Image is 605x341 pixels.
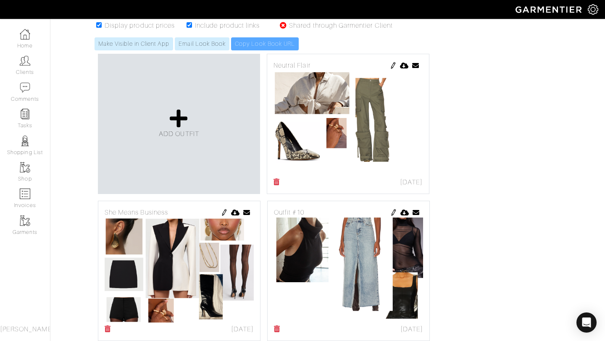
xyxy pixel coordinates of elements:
div: Neutral Flair [274,60,423,71]
img: pen-cf24a1663064a2ec1b9c1bd2387e9de7a2fa800b781884d57f21acf72779bad2.png [221,209,228,216]
span: ADD OUTFIT [159,130,199,138]
img: orders-icon-0abe47150d42831381b5fb84f609e132dff9fe21cb692f30cb5eec754e2cba89.png [20,189,30,199]
img: dashboard-icon-dbcd8f5a0b271acd01030246c82b418ddd0df26cd7fceb0bd07c9910d44c42f6.png [20,29,30,39]
div: Open Intercom Messenger [576,312,597,333]
label: Include product links [195,21,260,31]
img: garmentier-logo-header-white-b43fb05a5012e4ada735d5af1a66efaba907eab6374d6393d1fbf88cb4ef424d.png [511,2,588,17]
div: Outfit #10 [274,207,423,218]
label: Display product prices [105,21,175,31]
div: She Means Business [105,207,254,218]
img: pen-cf24a1663064a2ec1b9c1bd2387e9de7a2fa800b781884d57f21acf72779bad2.png [390,62,397,69]
span: [DATE] [400,324,423,334]
img: 1755668856.png [105,218,254,323]
img: 1755668306.png [274,71,423,176]
img: stylists-icon-eb353228a002819b7ec25b43dbf5f0378dd9e0616d9560372ff212230b889e62.png [20,136,30,146]
img: comment-icon-a0a6a9ef722e966f86d9cbdc48e553b5cf19dbc54f86b18d962a5391bc8f6eb6.png [20,82,30,93]
a: Email Look Book [175,37,229,50]
a: Make Visible in Client App [95,37,173,50]
img: pen-cf24a1663064a2ec1b9c1bd2387e9de7a2fa800b781884d57f21acf72779bad2.png [390,209,397,216]
span: [DATE] [400,177,423,187]
img: clients-icon-6bae9207a08558b7cb47a8932f037763ab4055f8c8b6bfacd5dc20c3e0201464.png [20,55,30,66]
span: [DATE] [231,324,254,334]
img: reminder-icon-8004d30b9f0a5d33ae49ab947aed9ed385cf756f9e5892f1edd6e32f2345188e.png [20,109,30,119]
img: garments-icon-b7da505a4dc4fd61783c78ac3ca0ef83fa9d6f193b1c9dc38574b1d14d53ca28.png [20,215,30,226]
img: gear-icon-white-bd11855cb880d31180b6d7d6211b90ccbf57a29d726f0c71d8c61bd08dd39cc2.png [588,4,598,15]
img: 1755669146.png [274,218,423,323]
img: garments-icon-b7da505a4dc4fd61783c78ac3ca0ef83fa9d6f193b1c9dc38574b1d14d53ca28.png [20,162,30,173]
label: Shared through Garmentier Client [289,21,393,31]
a: ADD OUTFIT [159,108,199,139]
